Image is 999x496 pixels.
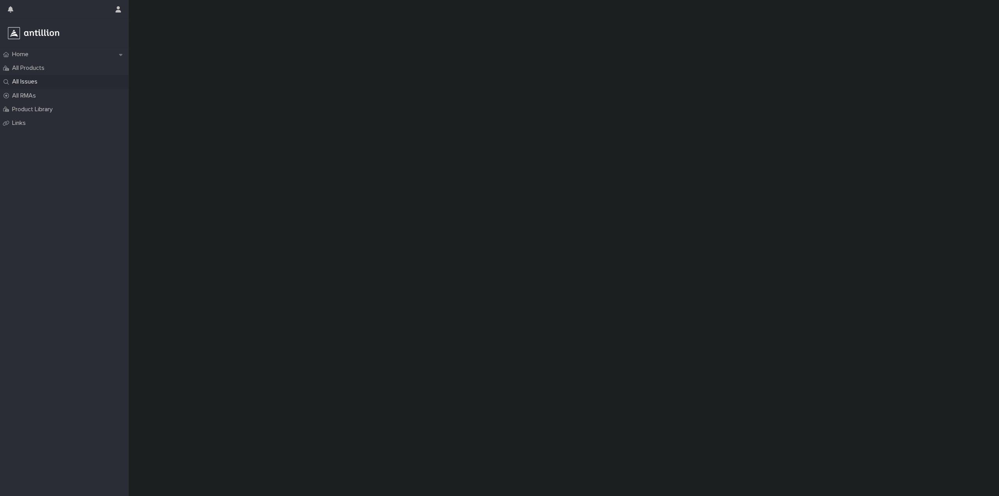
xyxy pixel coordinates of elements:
[9,106,59,113] p: Product Library
[9,51,35,58] p: Home
[9,64,51,72] p: All Products
[9,78,44,85] p: All Issues
[9,92,42,100] p: All RMAs
[9,119,32,127] p: Links
[6,25,61,41] img: r3a3Z93SSpeN6cOOTyqw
